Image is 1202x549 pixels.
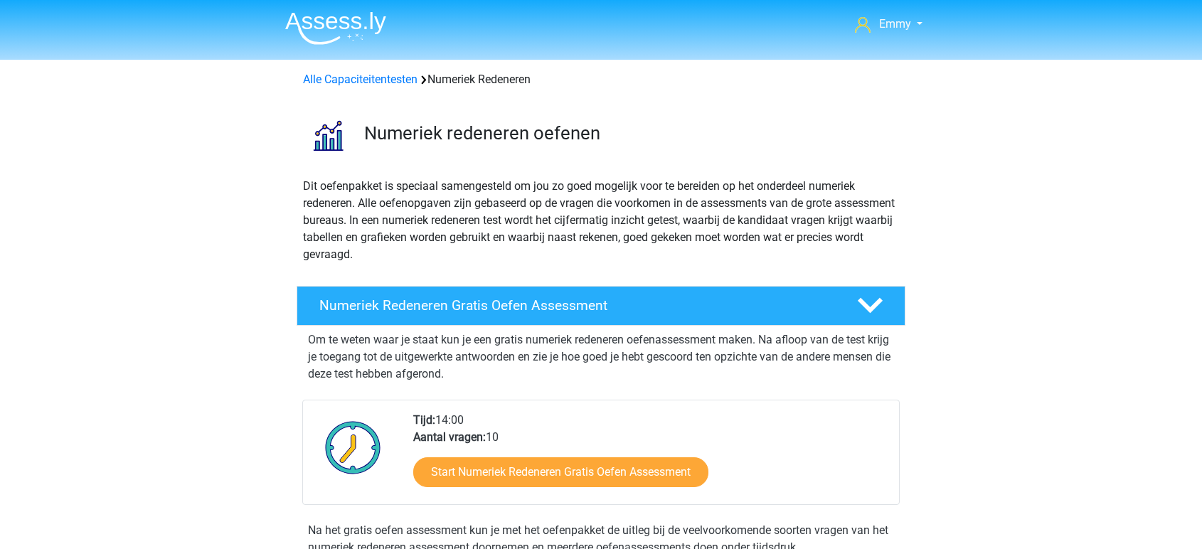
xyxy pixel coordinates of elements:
p: Om te weten waar je staat kun je een gratis numeriek redeneren oefenassessment maken. Na afloop v... [308,331,894,383]
div: Numeriek Redeneren [297,71,905,88]
h3: Numeriek redeneren oefenen [364,122,894,144]
b: Tijd: [413,413,435,427]
div: 14:00 10 [403,412,898,504]
a: Start Numeriek Redeneren Gratis Oefen Assessment [413,457,708,487]
img: Assessly [285,11,386,45]
span: Emmy [879,17,911,31]
img: Klok [317,412,389,483]
a: Numeriek Redeneren Gratis Oefen Assessment [291,286,911,326]
img: numeriek redeneren [297,105,358,166]
h4: Numeriek Redeneren Gratis Oefen Assessment [319,297,834,314]
a: Alle Capaciteitentesten [303,73,417,86]
b: Aantal vragen: [413,430,486,444]
a: Emmy [849,16,928,33]
p: Dit oefenpakket is speciaal samengesteld om jou zo goed mogelijk voor te bereiden op het onderdee... [303,178,899,263]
